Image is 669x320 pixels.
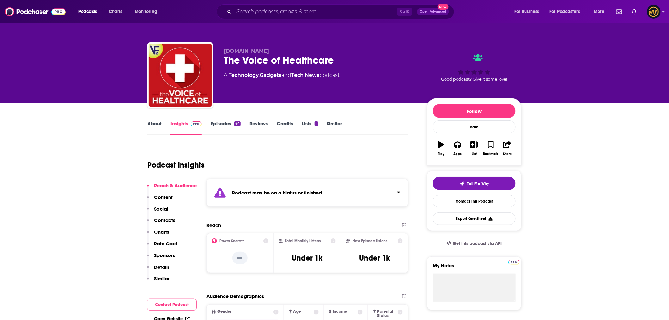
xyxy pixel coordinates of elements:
[147,194,173,206] button: Content
[105,7,126,17] a: Charts
[397,8,412,16] span: Ctrl K
[154,229,169,235] p: Charts
[433,195,516,207] a: Contact This Podcast
[74,7,105,17] button: open menu
[206,222,221,228] h2: Reach
[234,121,241,126] div: 44
[170,120,202,135] a: InsightsPodchaser Pro
[277,120,293,135] a: Credits
[109,7,122,16] span: Charts
[293,310,301,314] span: Age
[285,239,321,243] h2: Total Monthly Listens
[206,293,264,299] h2: Audience Demographics
[147,241,177,252] button: Rate Card
[147,182,197,194] button: Reach & Audience
[223,4,460,19] div: Search podcasts, credits, & more...
[130,7,165,17] button: open menu
[219,239,244,243] h2: Power Score™
[217,310,231,314] span: Gender
[302,120,318,135] a: Lists1
[433,137,449,160] button: Play
[589,7,612,17] button: open menu
[249,120,268,135] a: Reviews
[508,260,519,265] img: Podchaser Pro
[147,120,162,135] a: About
[550,7,580,16] span: For Podcasters
[232,190,322,196] strong: Podcast may be on a hiatus or finished
[433,120,516,133] div: Rate
[292,253,322,263] h3: Under 1k
[417,8,449,15] button: Open AdvancedNew
[291,72,319,78] a: Tech News
[147,252,175,264] button: Sponsors
[629,6,639,17] a: Show notifications dropdown
[154,217,175,223] p: Contacts
[78,7,97,16] span: Podcasts
[234,7,397,17] input: Search podcasts, credits, & more...
[433,262,516,274] label: My Notes
[149,44,212,107] img: The Voice of Healthcare
[427,48,522,87] div: Good podcast? Give it some love!
[224,71,340,79] div: A podcast
[377,310,396,318] span: Parental Status
[147,160,205,170] h1: Podcast Insights
[467,181,489,186] span: Tell Me Why
[315,121,318,126] div: 1
[333,310,347,314] span: Income
[449,137,466,160] button: Apps
[147,217,175,229] button: Contacts
[594,7,605,16] span: More
[647,5,661,19] span: Logged in as LowerStreet
[232,252,248,264] p: --
[483,152,498,156] div: Bookmark
[433,104,516,118] button: Follow
[359,253,390,263] h3: Under 1k
[460,181,465,186] img: tell me why sparkle
[327,120,342,135] a: Similar
[433,212,516,225] button: Export One-Sheet
[472,152,477,156] div: List
[154,182,197,188] p: Reach & Audience
[154,194,173,200] p: Content
[147,299,197,311] button: Contact Podcast
[147,275,169,287] button: Similar
[224,48,269,54] span: [DOMAIN_NAME]
[5,6,66,18] img: Podchaser - Follow, Share and Rate Podcasts
[482,137,499,160] button: Bookmark
[420,10,446,13] span: Open Advanced
[454,152,462,156] div: Apps
[546,7,589,17] button: open menu
[154,252,175,258] p: Sponsors
[503,152,512,156] div: Share
[281,72,291,78] span: and
[147,264,170,276] button: Details
[206,179,408,207] section: Click to expand status details
[614,6,624,17] a: Show notifications dropdown
[191,121,202,126] img: Podchaser Pro
[510,7,547,17] button: open menu
[441,236,507,251] a: Get this podcast via API
[229,72,259,78] a: Technology
[499,137,516,160] button: Share
[154,206,168,212] p: Social
[147,229,169,241] button: Charts
[259,72,260,78] span: ,
[514,7,539,16] span: For Business
[154,241,177,247] p: Rate Card
[154,275,169,281] p: Similar
[647,5,661,19] button: Show profile menu
[211,120,241,135] a: Episodes44
[154,264,170,270] p: Details
[647,5,661,19] img: User Profile
[508,259,519,265] a: Pro website
[438,4,449,10] span: New
[466,137,482,160] button: List
[135,7,157,16] span: Monitoring
[147,206,168,218] button: Social
[453,241,502,246] span: Get this podcast via API
[260,72,281,78] a: Gadgets
[433,177,516,190] button: tell me why sparkleTell Me Why
[441,77,507,82] span: Good podcast? Give it some love!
